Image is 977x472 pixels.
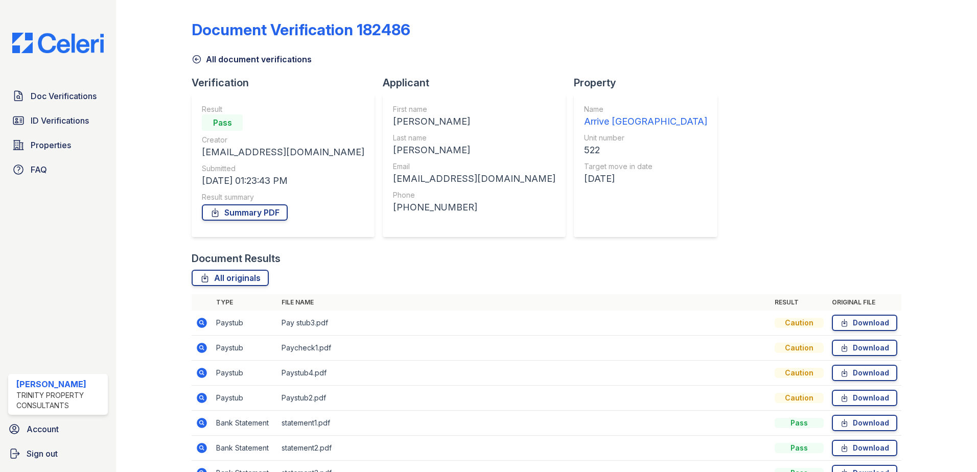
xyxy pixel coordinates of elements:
[277,361,771,386] td: Paystub4.pdf
[584,104,707,129] a: Name Arrive [GEOGRAPHIC_DATA]
[192,270,269,286] a: All originals
[4,443,112,464] a: Sign out
[584,133,707,143] div: Unit number
[775,318,824,328] div: Caution
[212,361,277,386] td: Paystub
[202,163,364,174] div: Submitted
[8,86,108,106] a: Doc Verifications
[393,133,555,143] div: Last name
[192,251,281,266] div: Document Results
[393,200,555,215] div: [PHONE_NUMBER]
[775,443,824,453] div: Pass
[775,368,824,378] div: Caution
[832,340,897,356] a: Download
[584,161,707,172] div: Target move in date
[192,76,383,90] div: Verification
[771,294,828,311] th: Result
[584,172,707,186] div: [DATE]
[832,315,897,331] a: Download
[775,393,824,403] div: Caution
[393,104,555,114] div: First name
[393,114,555,129] div: [PERSON_NAME]
[828,294,901,311] th: Original file
[277,336,771,361] td: Paycheck1.pdf
[212,336,277,361] td: Paystub
[202,104,364,114] div: Result
[202,135,364,145] div: Creator
[4,33,112,53] img: CE_Logo_Blue-a8612792a0a2168367f1c8372b55b34899dd931a85d93a1a3d3e32e68fde9ad4.png
[277,294,771,311] th: File name
[8,135,108,155] a: Properties
[202,192,364,202] div: Result summary
[31,139,71,151] span: Properties
[832,365,897,381] a: Download
[584,114,707,129] div: Arrive [GEOGRAPHIC_DATA]
[584,143,707,157] div: 522
[31,90,97,102] span: Doc Verifications
[574,76,726,90] div: Property
[383,76,574,90] div: Applicant
[192,53,312,65] a: All document verifications
[202,114,243,131] div: Pass
[31,114,89,127] span: ID Verifications
[775,418,824,428] div: Pass
[832,440,897,456] a: Download
[212,436,277,461] td: Bank Statement
[393,161,555,172] div: Email
[393,190,555,200] div: Phone
[4,419,112,439] a: Account
[27,423,59,435] span: Account
[202,174,364,188] div: [DATE] 01:23:43 PM
[277,386,771,411] td: Paystub2.pdf
[27,447,58,460] span: Sign out
[277,311,771,336] td: Pay stub3.pdf
[775,343,824,353] div: Caution
[16,378,104,390] div: [PERSON_NAME]
[16,390,104,411] div: Trinity Property Consultants
[212,386,277,411] td: Paystub
[31,163,47,176] span: FAQ
[202,204,288,221] a: Summary PDF
[212,411,277,436] td: Bank Statement
[8,159,108,180] a: FAQ
[212,294,277,311] th: Type
[277,436,771,461] td: statement2.pdf
[192,20,410,39] div: Document Verification 182486
[832,390,897,406] a: Download
[8,110,108,131] a: ID Verifications
[393,172,555,186] div: [EMAIL_ADDRESS][DOMAIN_NAME]
[832,415,897,431] a: Download
[212,311,277,336] td: Paystub
[393,143,555,157] div: [PERSON_NAME]
[202,145,364,159] div: [EMAIL_ADDRESS][DOMAIN_NAME]
[584,104,707,114] div: Name
[277,411,771,436] td: statement1.pdf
